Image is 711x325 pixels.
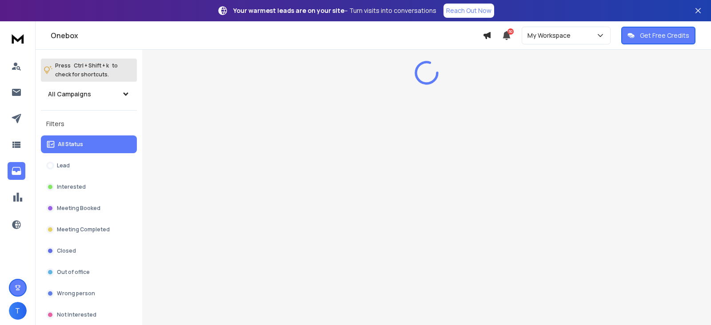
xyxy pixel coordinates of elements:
button: Lead [41,157,137,174]
span: 50 [507,28,514,35]
p: Meeting Booked [57,205,100,212]
p: Wrong person [57,290,95,297]
button: All Status [41,135,137,153]
strong: Your warmest leads are on your site [233,6,344,15]
button: Closed [41,242,137,260]
p: Out of office [57,269,90,276]
span: Ctrl + Shift + k [72,60,110,71]
button: T [9,302,27,320]
button: All Campaigns [41,85,137,103]
p: My Workspace [527,31,574,40]
h3: Filters [41,118,137,130]
p: Get Free Credits [640,31,689,40]
p: All Status [58,141,83,148]
p: – Turn visits into conversations [233,6,436,15]
p: Interested [57,183,86,190]
button: Interested [41,178,137,196]
button: Get Free Credits [621,27,695,44]
p: Lead [57,162,70,169]
p: Press to check for shortcuts. [55,61,118,79]
a: Reach Out Now [443,4,494,18]
h1: Onebox [51,30,483,41]
button: Meeting Completed [41,221,137,238]
button: Not Interested [41,306,137,324]
p: Meeting Completed [57,226,110,233]
img: logo [9,30,27,47]
button: Meeting Booked [41,199,137,217]
button: Wrong person [41,285,137,302]
p: Not Interested [57,311,96,318]
button: Out of office [41,263,137,281]
p: Reach Out Now [446,6,491,15]
h1: All Campaigns [48,90,91,99]
p: Closed [57,247,76,254]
